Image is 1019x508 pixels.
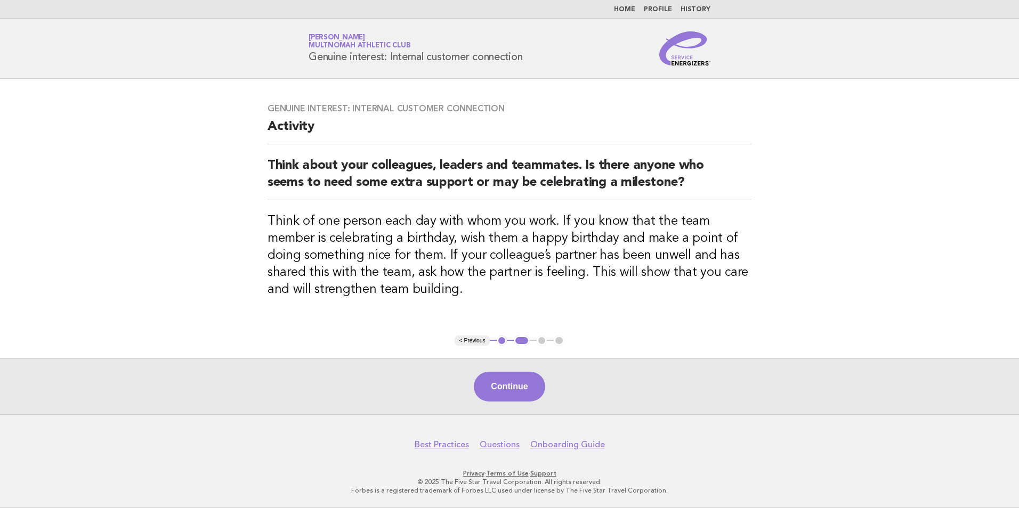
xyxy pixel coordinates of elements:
a: Support [530,470,556,477]
a: History [681,6,710,13]
button: < Previous [455,335,489,346]
h1: Genuine interest: Internal customer connection [309,35,523,62]
h3: Genuine interest: Internal customer connection [268,103,751,114]
a: Onboarding Guide [530,439,605,450]
a: [PERSON_NAME]Multnomah Athletic Club [309,34,410,49]
button: Continue [474,372,545,402]
h2: Activity [268,118,751,144]
p: Forbes is a registered trademark of Forbes LLC used under license by The Five Star Travel Corpora... [183,486,836,495]
p: © 2025 The Five Star Travel Corporation. All rights reserved. [183,478,836,486]
button: 2 [514,335,529,346]
a: Best Practices [415,439,469,450]
a: Terms of Use [486,470,529,477]
a: Questions [480,439,520,450]
h3: Think of one person each day with whom you work. If you know that the team member is celebrating ... [268,213,751,298]
p: · · [183,469,836,478]
a: Profile [644,6,672,13]
a: Home [614,6,635,13]
span: Multnomah Athletic Club [309,43,410,50]
img: Service Energizers [659,31,710,65]
button: 1 [497,335,507,346]
h2: Think about your colleagues, leaders and teammates. Is there anyone who seems to need some extra ... [268,157,751,200]
a: Privacy [463,470,484,477]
